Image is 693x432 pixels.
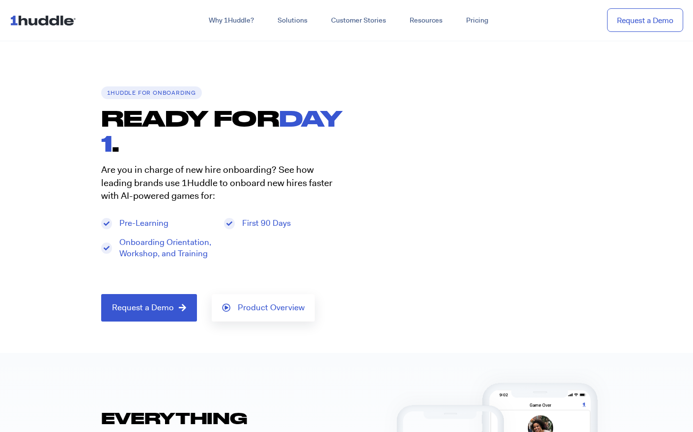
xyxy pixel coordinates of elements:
h6: 1Huddle for ONBOARDING [101,86,202,99]
a: Resources [398,12,454,29]
span: Onboarding Orientation, Workshop, and Training [117,237,214,260]
a: Product Overview [212,294,315,322]
a: Request a Demo [101,294,197,322]
span: First 90 Days [240,217,291,229]
span: DAY 1 [101,105,342,156]
a: Pricing [454,12,500,29]
img: ... [10,11,80,29]
p: Are you in charge of new hire onboarding? See how leading brands use 1Huddle to onboard new hires... [101,163,337,203]
span: Pre-Learning [117,217,168,229]
a: Customer Stories [319,12,398,29]
a: Solutions [266,12,319,29]
a: Request a Demo [607,8,683,32]
span: Request a Demo [112,303,174,312]
span: Product Overview [238,303,305,312]
h1: READY FOR . [101,106,347,156]
a: Why 1Huddle? [197,12,266,29]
